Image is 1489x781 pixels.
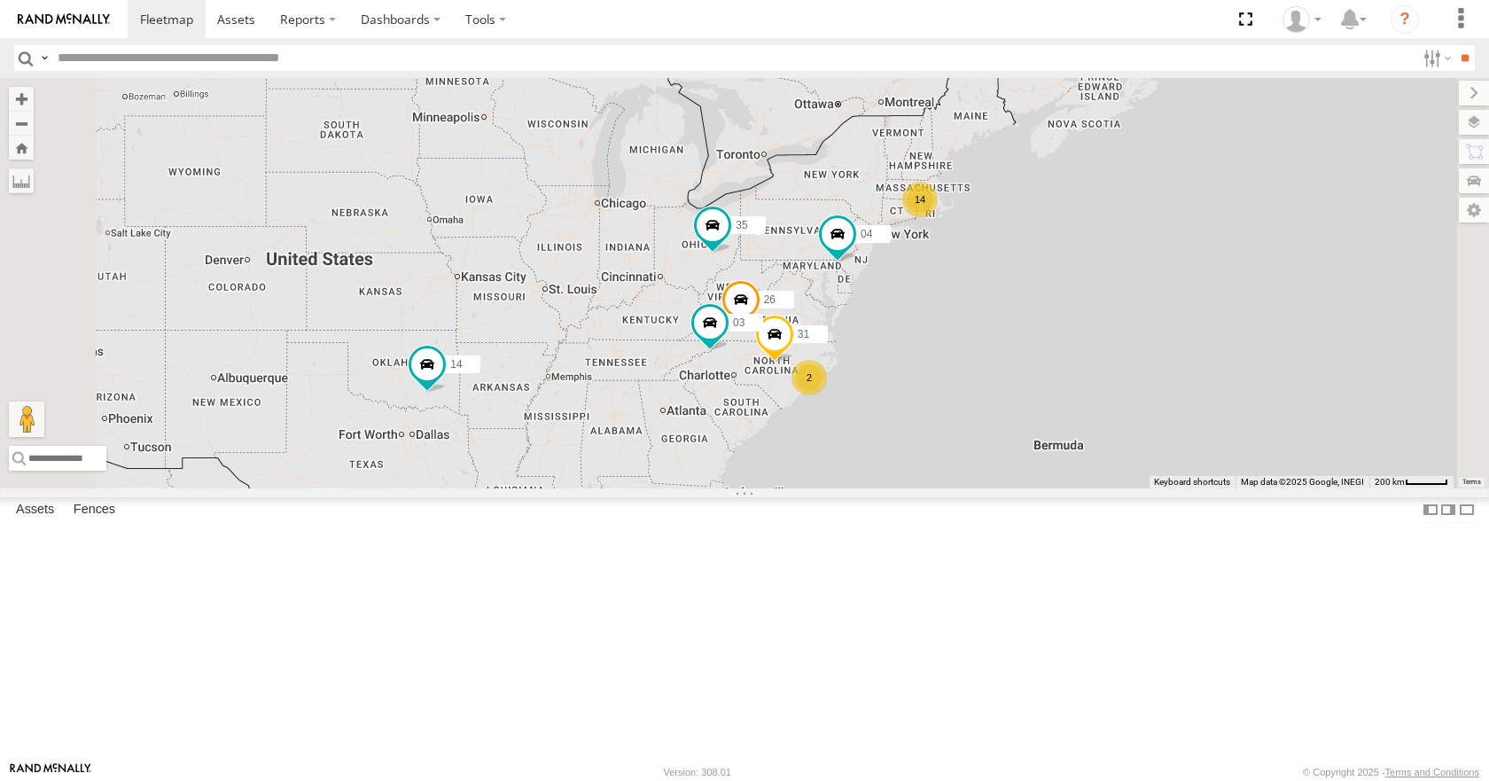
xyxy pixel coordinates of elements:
[10,763,91,781] a: Visit our Website
[65,498,124,523] label: Fences
[1391,5,1419,34] i: ?
[1439,497,1457,523] label: Dock Summary Table to the Right
[764,293,776,306] span: 26
[902,182,938,217] div: 14
[1416,45,1454,71] label: Search Filter Options
[736,220,747,232] span: 35
[9,168,34,193] label: Measure
[18,13,110,26] img: rand-logo.svg
[664,767,731,777] div: Version: 308.01
[7,498,63,523] label: Assets
[798,329,809,341] span: 31
[733,316,744,329] span: 03
[9,402,44,437] button: Drag Pegman onto the map to open Street View
[791,360,827,395] div: 2
[1458,497,1476,523] label: Hide Summary Table
[1422,497,1439,523] label: Dock Summary Table to the Left
[1385,767,1479,777] a: Terms and Conditions
[1459,198,1489,223] label: Map Settings
[9,87,34,111] button: Zoom in
[1462,478,1481,485] a: Terms (opens in new tab)
[1375,477,1405,487] span: 200 km
[1154,476,1230,488] button: Keyboard shortcuts
[9,111,34,136] button: Zoom out
[1241,477,1364,487] span: Map data ©2025 Google, INEGI
[1276,6,1328,33] div: Aaron Kuchrawy
[1369,476,1454,488] button: Map Scale: 200 km per 45 pixels
[450,359,462,371] span: 14
[9,136,34,160] button: Zoom Home
[37,45,51,71] label: Search Query
[861,228,872,240] span: 04
[1303,767,1479,777] div: © Copyright 2025 -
